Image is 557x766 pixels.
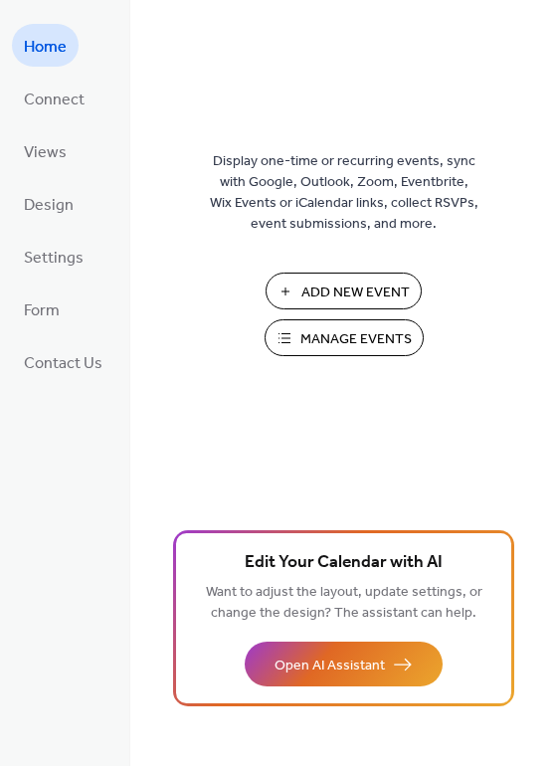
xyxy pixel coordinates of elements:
a: Views [12,129,79,172]
span: Form [24,295,60,326]
a: Connect [12,77,96,119]
span: Add New Event [301,283,410,303]
button: Add New Event [266,273,422,309]
a: Home [12,24,79,67]
span: Edit Your Calendar with AI [245,549,443,577]
a: Design [12,182,86,225]
span: Views [24,137,67,168]
button: Open AI Assistant [245,642,443,686]
a: Contact Us [12,340,114,383]
span: Contact Us [24,348,102,379]
span: Settings [24,243,84,274]
span: Connect [24,85,85,115]
span: Want to adjust the layout, update settings, or change the design? The assistant can help. [206,579,482,627]
a: Form [12,287,72,330]
span: Home [24,32,67,63]
button: Manage Events [265,319,424,356]
span: Display one-time or recurring events, sync with Google, Outlook, Zoom, Eventbrite, Wix Events or ... [210,151,478,235]
span: Design [24,190,74,221]
a: Settings [12,235,95,278]
span: Manage Events [300,329,412,350]
span: Open AI Assistant [275,656,385,676]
